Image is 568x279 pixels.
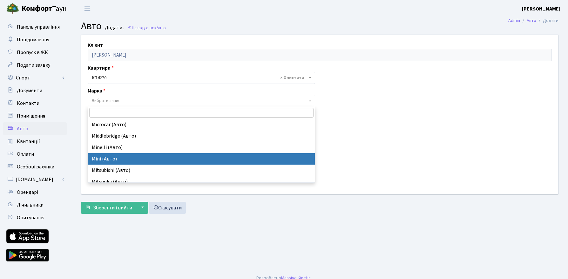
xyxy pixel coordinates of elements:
[93,204,132,211] span: Зберегти і вийти
[280,75,304,81] span: Видалити всі елементи
[3,199,67,211] a: Лічильники
[527,17,536,24] a: Авто
[3,46,67,59] a: Пропуск в ЖК
[536,17,558,24] li: Додати
[3,71,67,84] a: Спорт
[17,189,38,196] span: Орендарі
[88,130,315,142] li: Middlebridge (Авто)
[3,173,67,186] a: [DOMAIN_NAME]
[3,211,67,224] a: Опитування
[17,125,28,132] span: Авто
[88,41,103,49] label: Клієнт
[127,25,166,31] a: Назад до всіхАвто
[17,100,39,107] span: Контакти
[17,214,44,221] span: Опитування
[3,59,67,71] a: Подати заявку
[81,202,136,214] button: Зберегти і вийти
[88,153,315,165] li: Mini (Авто)
[3,33,67,46] a: Повідомлення
[92,75,307,81] span: <b>КТ4</b>&nbsp;&nbsp;&nbsp;270
[22,3,52,14] b: Комфорт
[508,17,520,24] a: Admin
[17,24,60,31] span: Панель управління
[88,64,114,72] label: Квартира
[522,5,560,12] b: [PERSON_NAME]
[104,25,124,31] small: Додати .
[6,3,19,15] img: logo.png
[79,3,95,14] button: Переключити навігацію
[3,110,67,122] a: Приміщення
[149,202,186,214] a: Скасувати
[3,160,67,173] a: Особові рахунки
[3,122,67,135] a: Авто
[17,36,49,43] span: Повідомлення
[3,186,67,199] a: Орендарі
[3,148,67,160] a: Оплати
[22,3,67,14] span: Таун
[92,98,120,104] span: Вибрати запис
[17,151,34,158] span: Оплати
[3,84,67,97] a: Документи
[17,87,42,94] span: Документи
[88,72,315,84] span: <b>КТ4</b>&nbsp;&nbsp;&nbsp;270
[157,25,166,31] span: Авто
[17,62,50,69] span: Подати заявку
[17,201,44,208] span: Лічильники
[81,19,102,33] span: Авто
[499,14,568,27] nav: breadcrumb
[17,112,45,119] span: Приміщення
[3,21,67,33] a: Панель управління
[88,176,315,187] li: Mitsuoka (Авто)
[17,138,40,145] span: Квитанції
[3,135,67,148] a: Квитанції
[3,97,67,110] a: Контакти
[92,75,100,81] b: КТ4
[17,49,48,56] span: Пропуск в ЖК
[522,5,560,13] a: [PERSON_NAME]
[88,142,315,153] li: Minelli (Авто)
[88,165,315,176] li: Mitsubishi (Авто)
[88,87,105,95] label: Марка
[88,119,315,130] li: Microcar (Авто)
[17,163,54,170] span: Особові рахунки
